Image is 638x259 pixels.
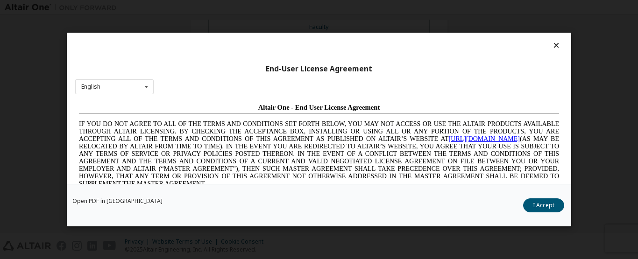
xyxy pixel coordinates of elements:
a: Open PDF in [GEOGRAPHIC_DATA] [72,198,163,204]
div: End-User License Agreement [75,64,563,74]
span: Altair One - End User License Agreement [183,4,305,11]
span: Lore Ipsumd Sit Ame Cons Adipisc Elitseddo (“Eiusmodte”) in utlabor Etdolo Magnaaliqua Eni. (“Adm... [4,95,484,162]
span: IF YOU DO NOT AGREE TO ALL OF THE TERMS AND CONDITIONS SET FORTH BELOW, YOU MAY NOT ACCESS OR USE... [4,21,484,87]
button: I Accept [523,198,564,212]
div: English [81,84,100,90]
a: [URL][DOMAIN_NAME] [374,35,445,42]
